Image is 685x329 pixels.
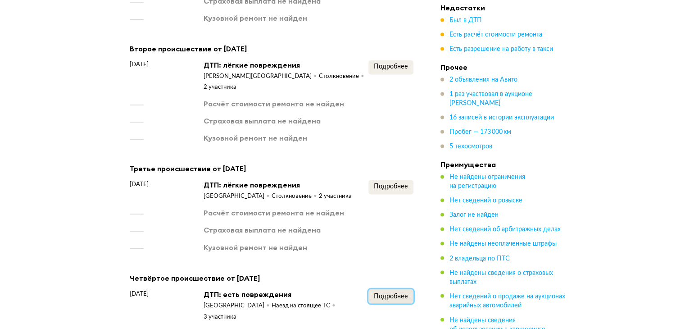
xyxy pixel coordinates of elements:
[204,225,321,235] div: Страховая выплата не найдена
[440,63,567,72] h4: Прочее
[449,129,511,136] span: Пробег — 173 000 км
[130,43,413,55] div: Второе происшествие от [DATE]
[374,64,408,70] span: Подробнее
[204,99,344,109] div: Расчёт стоимости ремонта не найден
[374,293,408,299] span: Подробнее
[204,242,307,252] div: Кузовной ремонт не найден
[204,116,321,126] div: Страховая выплата не найдена
[204,302,272,310] div: [GEOGRAPHIC_DATA]
[449,32,542,38] span: Есть расчёт стоимости ремонта
[449,18,482,24] span: Был в ДТП
[449,293,565,309] span: Нет сведений о продаже на аукционах аварийных автомобилей
[368,289,413,303] button: Подробнее
[204,133,307,143] div: Кузовной ремонт не найден
[374,183,408,190] span: Подробнее
[204,289,368,299] div: ДТП: есть повреждения
[204,192,272,201] div: [GEOGRAPHIC_DATA]
[449,270,553,285] span: Не найдены сведения о страховых выплатах
[368,180,413,194] button: Подробнее
[440,160,567,169] h4: Преимущества
[130,289,149,298] span: [DATE]
[440,4,567,13] h4: Недостатки
[449,91,532,107] span: 1 раз участвовал в аукционе [PERSON_NAME]
[449,174,525,190] span: Не найдены ограничения на регистрацию
[204,83,236,91] div: 2 участника
[204,60,368,70] div: ДТП: лёгкие повреждения
[449,241,557,247] span: Не найдены неоплаченные штрафы
[130,163,413,174] div: Третье происшествие от [DATE]
[449,212,499,219] span: Залог не найден
[449,77,517,83] span: 2 объявления на Авито
[272,302,337,310] div: Наезд на стоящее ТС
[449,115,554,121] span: 16 записей в истории эксплуатации
[449,46,553,53] span: Есть разрешение на работу в такси
[204,13,307,23] div: Кузовной ремонт не найден
[368,60,413,74] button: Подробнее
[130,180,149,189] span: [DATE]
[204,313,236,321] div: 3 участника
[319,73,366,81] div: Столкновение
[130,272,413,283] div: Четвёртое происшествие от [DATE]
[449,144,492,150] span: 5 техосмотров
[449,227,561,233] span: Нет сведений об арбитражных делах
[204,180,352,190] div: ДТП: лёгкие повреждения
[319,192,352,201] div: 2 участника
[130,60,149,69] span: [DATE]
[204,208,344,218] div: Расчёт стоимости ремонта не найден
[449,256,510,262] span: 2 владельца по ПТС
[272,192,319,201] div: Столкновение
[204,73,319,81] div: [PERSON_NAME][GEOGRAPHIC_DATA]
[449,198,522,204] span: Нет сведений о розыске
